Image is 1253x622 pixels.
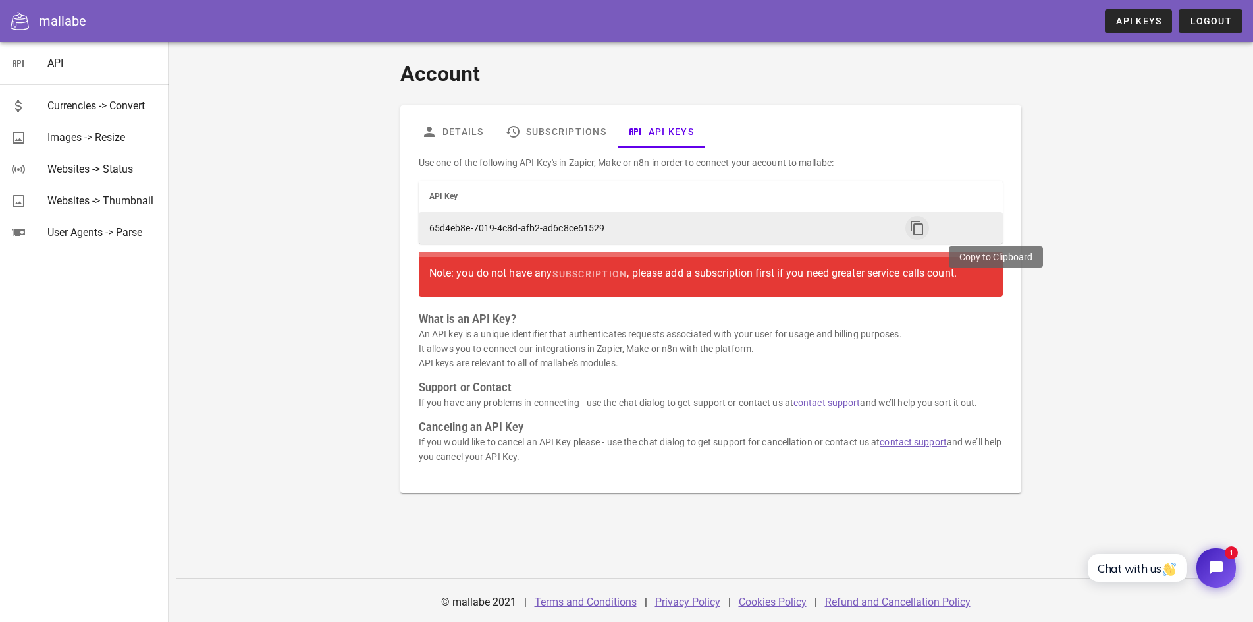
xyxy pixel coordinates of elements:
span: Logout [1189,16,1232,26]
div: © mallabe 2021 [433,586,524,618]
div: Currencies -> Convert [47,99,158,112]
a: API Keys [1105,9,1172,33]
div: Note: you do not have any , please add a subscription first if you need greater service calls count. [429,262,992,286]
a: contact support [793,397,861,408]
button: Logout [1179,9,1242,33]
span: subscription [552,269,627,279]
p: Use one of the following API Key's in Zapier, Make or n8n in order to connect your account to mal... [419,155,1003,170]
a: subscription [552,262,627,286]
div: Websites -> Thumbnail [47,194,158,207]
div: | [814,586,817,618]
p: An API key is a unique identifier that authenticates requests associated with your user for usage... [419,327,1003,370]
div: mallabe [39,11,86,31]
td: 65d4eb8e-7019-4c8d-afb2-ad6c8ce61529 [419,212,895,244]
a: API Keys [617,116,705,148]
a: Cookies Policy [739,596,807,608]
a: contact support [880,437,947,447]
th: API Key: Not sorted. Activate to sort ascending. [419,181,895,212]
div: Images -> Resize [47,131,158,144]
a: Refund and Cancellation Policy [825,596,971,608]
p: If you have any problems in connecting - use the chat dialog to get support or contact us at and ... [419,395,1003,410]
span: API Key [429,192,458,201]
p: If you would like to cancel an API Key please - use the chat dialog to get support for cancellati... [419,435,1003,464]
div: | [645,586,647,618]
h1: Account [400,58,1021,90]
div: API [47,57,158,69]
a: Details [411,116,494,148]
a: Terms and Conditions [535,596,637,608]
div: Websites -> Status [47,163,158,175]
div: User Agents -> Parse [47,226,158,239]
div: | [728,586,731,618]
a: Privacy Policy [655,596,720,608]
iframe: Tidio Chat [1073,537,1247,599]
div: | [524,586,527,618]
a: Subscriptions [494,116,617,148]
h3: Support or Contact [419,381,1003,395]
span: API Keys [1115,16,1161,26]
h3: Canceling an API Key [419,420,1003,435]
h3: What is an API Key? [419,312,1003,327]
